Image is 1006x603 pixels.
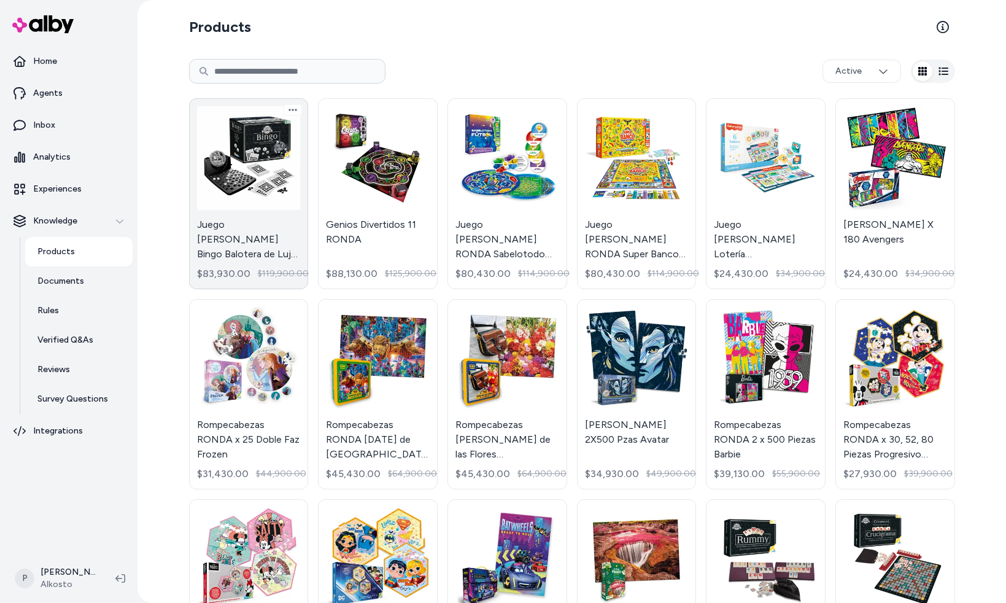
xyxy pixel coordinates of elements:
[25,325,133,355] a: Verified Q&As
[822,60,901,83] button: Active
[12,15,74,33] img: alby Logo
[5,111,133,140] a: Inbox
[577,299,697,490] a: Ronda Rompe 2X500 Pzas Avatar[PERSON_NAME] 2X500 Pzas Avatar$34,930.00$49,900.00
[5,206,133,236] button: Knowledge
[37,246,75,258] p: Products
[33,151,71,163] p: Analytics
[37,275,84,287] p: Documents
[37,334,93,346] p: Verified Q&As
[318,98,438,289] a: Genios Divertidos 11 RONDAGenios Divertidos 11 RONDA$88,130.00$125,900.00
[835,98,955,289] a: Ronda Rompe X 180 Avengers[PERSON_NAME] X 180 Avengers$24,430.00$34,900.00
[5,416,133,446] a: Integrations
[5,142,133,172] a: Analytics
[33,425,83,437] p: Integrations
[37,305,59,317] p: Rules
[25,384,133,414] a: Survey Questions
[318,299,438,490] a: Rompecabezas RONDA Carnaval de Río de Janeiro Brasil x 1000 PiezasRompecabezas RONDA [DATE] de [G...
[37,393,108,405] p: Survey Questions
[447,299,567,490] a: Rompecabezas RONDA Feria de las Flores Colombia x 1000 PiezasRompecabezas [PERSON_NAME] de las Fl...
[706,299,826,490] a: Rompecabezas RONDA 2 x 500 Piezas BarbieRompecabezas RONDA 2 x 500 Piezas Barbie$39,130.00$55,900.00
[15,569,34,588] span: P
[25,355,133,384] a: Reviews
[33,183,82,195] p: Experiences
[7,559,106,598] button: P[PERSON_NAME]Alkosto
[447,98,567,289] a: Juego de Mesa RONDA Sabelotodo FútbolJuego [PERSON_NAME] RONDA Sabelotodo Fútbol$80,430.00$114,90...
[835,299,955,490] a: Rompecabezas RONDA x 30, 52, 80 Piezas Progresivo MickeyRompecabezas RONDA x 30, 52, 80 Piezas Pr...
[41,566,96,578] p: [PERSON_NAME]
[189,17,251,37] h2: Products
[25,266,133,296] a: Documents
[5,47,133,76] a: Home
[189,299,309,490] a: Rompecabezas RONDA x 25 Doble Faz FrozenRompecabezas RONDA x 25 Doble Faz Frozen$31,430.00$44,900.00
[25,296,133,325] a: Rules
[5,174,133,204] a: Experiences
[41,578,96,591] span: Alkosto
[33,55,57,68] p: Home
[25,237,133,266] a: Products
[577,98,697,289] a: Juego de Mesa RONDA Super Banco ColombiaJuego [PERSON_NAME] RONDA Super Banco Colombia$80,430.00$...
[706,98,826,289] a: Juego de Mesa Lotería RONDA Fisher PriceJuego [PERSON_NAME] Lotería [PERSON_NAME] Price$24,430.00...
[5,79,133,108] a: Agents
[33,119,55,131] p: Inbox
[189,98,309,289] a: Juego de Mesa Bingo Balotera de Lujo RONDAJuego [PERSON_NAME] Bingo Balotera de Lujo RONDA$83,930...
[33,87,63,99] p: Agents
[37,364,70,376] p: Reviews
[33,215,77,227] p: Knowledge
